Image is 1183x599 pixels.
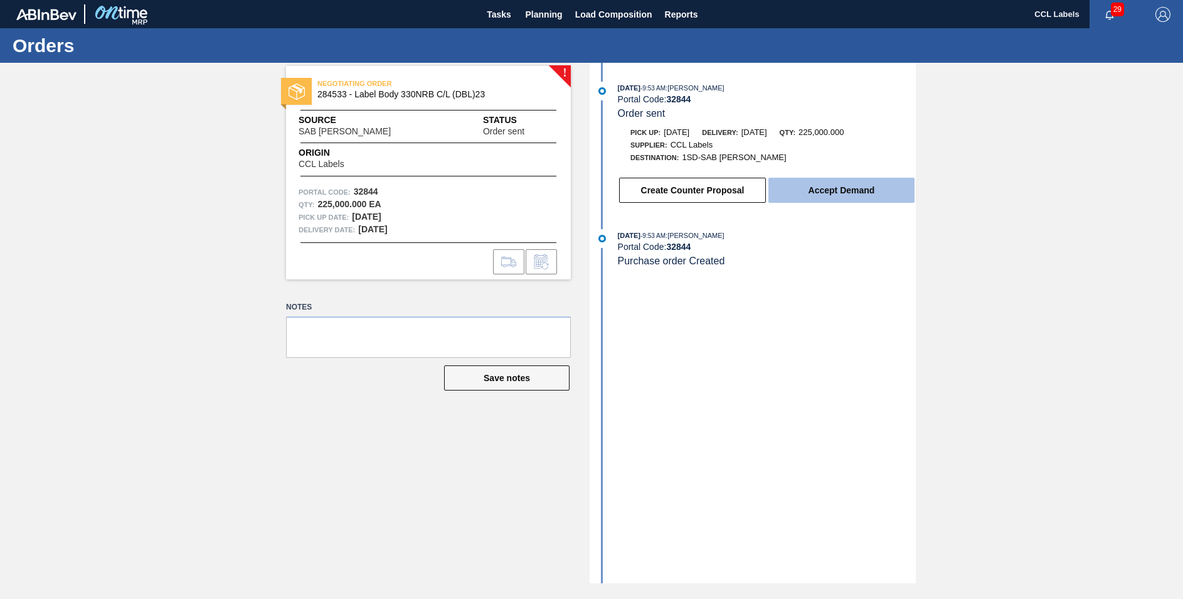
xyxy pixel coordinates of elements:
[630,154,679,161] span: Destination:
[671,140,713,149] span: CCL Labels
[618,84,640,92] span: [DATE]
[618,94,916,104] div: Portal Code:
[665,7,698,22] span: Reports
[299,198,314,211] span: Qty :
[618,242,916,252] div: Portal Code:
[630,141,667,149] span: Supplier:
[1155,7,1170,22] img: Logout
[493,249,524,274] div: Go to Load Composition
[640,232,666,239] span: - 9:53 AM
[352,212,381,222] strong: [DATE]
[630,129,660,136] span: Pick up:
[664,127,689,137] span: [DATE]
[798,127,844,137] span: 225,000.000
[619,178,766,203] button: Create Counter Proposal
[483,127,524,136] span: Order sent
[317,77,493,90] span: NEGOTIATING ORDER
[299,127,391,136] span: SAB [PERSON_NAME]
[444,365,570,391] button: Save notes
[666,232,724,239] span: : [PERSON_NAME]
[1111,3,1124,16] span: 29
[485,7,513,22] span: Tasks
[299,159,344,169] span: CCL Labels
[358,224,387,234] strong: [DATE]
[286,298,571,316] label: Notes
[618,232,640,239] span: [DATE]
[299,114,428,127] span: Source
[483,114,558,127] span: Status
[354,186,378,197] strong: 32844
[526,249,557,274] div: Inform order change
[741,127,767,137] span: [DATE]
[682,153,786,162] span: 1SD-SAB [PERSON_NAME]
[666,94,691,104] strong: 32844
[1090,6,1130,23] button: Notifications
[780,129,795,136] span: Qty:
[666,84,724,92] span: : [PERSON_NAME]
[16,9,77,20] img: TNhmsLtSVTkK8tSr43FrP2fwEKptu5GPRR3wAAAABJRU5ErkJggg==
[299,186,351,198] span: Portal Code:
[299,146,375,159] span: Origin
[299,224,355,236] span: Delivery Date:
[526,7,563,22] span: Planning
[768,178,915,203] button: Accept Demand
[618,256,725,266] span: Purchase order Created
[317,90,545,99] span: 284533 - Label Body 330NRB C/L (DBL)23
[640,85,666,92] span: - 9:53 AM
[299,211,349,224] span: Pick up Date:
[598,87,606,95] img: atual
[317,199,381,209] strong: 225,000.000 EA
[702,129,738,136] span: Delivery:
[666,242,691,252] strong: 32844
[618,108,666,119] span: Order sent
[575,7,652,22] span: Load Composition
[13,38,235,53] h1: Orders
[289,84,305,100] img: status
[598,235,606,242] img: atual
